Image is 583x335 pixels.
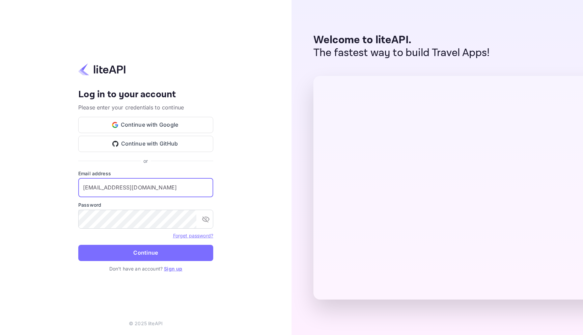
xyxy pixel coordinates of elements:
img: liteapi [78,63,126,76]
button: Continue [78,245,213,261]
label: Email address [78,170,213,177]
p: The fastest way to build Travel Apps! [313,47,490,59]
p: or [143,157,148,164]
a: Forget password? [173,233,213,238]
p: Don't have an account? [78,265,213,272]
p: © 2025 liteAPI [129,320,163,327]
h4: Log in to your account [78,89,213,101]
p: Welcome to liteAPI. [313,34,490,47]
label: Password [78,201,213,208]
button: Continue with GitHub [78,136,213,152]
a: Sign up [164,266,182,272]
p: Please enter your credentials to continue [78,103,213,111]
button: toggle password visibility [199,212,213,226]
button: Continue with Google [78,117,213,133]
input: Enter your email address [78,178,213,197]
